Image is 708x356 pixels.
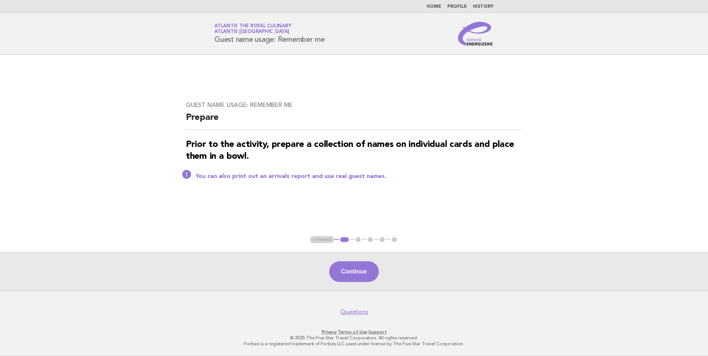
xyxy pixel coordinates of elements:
[214,24,291,34] a: Atlantis the Royal CulinaryAtlantis [GEOGRAPHIC_DATA]
[340,308,368,316] a: Questions
[322,329,337,335] a: Privacy
[339,236,350,244] button: 1
[427,4,441,9] a: Home
[368,329,387,335] a: Support
[473,4,494,9] a: History
[127,341,581,347] p: Forbes is a registered trademark of Forbes LLC used under license by The Five Star Travel Corpora...
[186,112,522,130] h2: Prepare
[338,329,367,335] a: Terms of Use
[447,4,467,9] a: Profile
[329,261,378,282] button: Continue
[127,335,581,341] p: © 2025 The Five Star Travel Corporation. All rights reserved.
[458,22,494,46] img: Service Energizers
[214,24,325,43] h1: Guest name usage: Remember me
[186,140,514,161] strong: Prior to the activity, prepare a collection of names on individual cards and place them in a bowl.
[196,173,522,180] p: You can also print out an arrivals report and use real guest names.
[214,30,289,34] span: Atlantis [GEOGRAPHIC_DATA]
[127,329,581,335] p: · ·
[186,101,522,109] h3: Guest name usage: Remember me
